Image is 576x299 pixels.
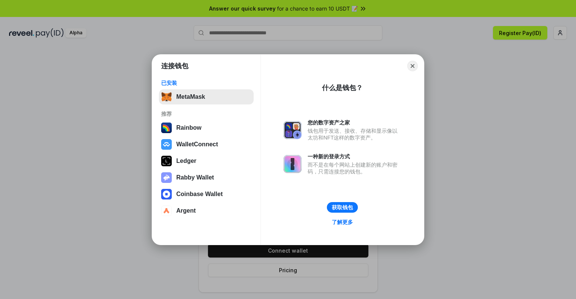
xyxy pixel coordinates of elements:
div: WalletConnect [176,141,218,148]
img: svg+xml,%3Csvg%20width%3D%22120%22%20height%3D%22120%22%20viewBox%3D%220%200%20120%20120%22%20fil... [161,123,172,133]
div: Rainbow [176,124,202,131]
button: Rabby Wallet [159,170,254,185]
img: svg+xml,%3Csvg%20xmlns%3D%22http%3A%2F%2Fwww.w3.org%2F2000%2Fsvg%22%20fill%3D%22none%22%20viewBox... [283,121,302,139]
div: 什么是钱包？ [322,83,363,92]
img: svg+xml,%3Csvg%20fill%3D%22none%22%20height%3D%2233%22%20viewBox%3D%220%200%2035%2033%22%20width%... [161,92,172,102]
img: svg+xml,%3Csvg%20xmlns%3D%22http%3A%2F%2Fwww.w3.org%2F2000%2Fsvg%22%20fill%3D%22none%22%20viewBox... [161,172,172,183]
div: 而不是在每个网站上创建新的账户和密码，只需连接您的钱包。 [308,161,401,175]
button: 获取钱包 [327,202,358,213]
button: Close [407,61,418,71]
div: 您的数字资产之家 [308,119,401,126]
div: 一种新的登录方式 [308,153,401,160]
img: svg+xml,%3Csvg%20width%3D%2228%22%20height%3D%2228%22%20viewBox%3D%220%200%2028%2028%22%20fill%3D... [161,139,172,150]
div: Ledger [176,158,196,164]
div: 推荐 [161,110,251,117]
button: Ledger [159,153,254,169]
button: WalletConnect [159,137,254,152]
div: 了解更多 [332,219,353,225]
button: Argent [159,203,254,218]
div: MetaMask [176,94,205,100]
div: Argent [176,207,196,214]
img: svg+xml,%3Csvg%20width%3D%2228%22%20height%3D%2228%22%20viewBox%3D%220%200%2028%2028%22%20fill%3D... [161,205,172,216]
img: svg+xml,%3Csvg%20xmlns%3D%22http%3A%2F%2Fwww.w3.org%2F2000%2Fsvg%22%20width%3D%2228%22%20height%3... [161,156,172,166]
button: Coinbase Wallet [159,187,254,202]
button: Rainbow [159,120,254,135]
img: svg+xml,%3Csvg%20width%3D%2228%22%20height%3D%2228%22%20viewBox%3D%220%200%2028%2028%22%20fill%3D... [161,189,172,199]
img: svg+xml,%3Csvg%20xmlns%3D%22http%3A%2F%2Fwww.w3.org%2F2000%2Fsvg%22%20fill%3D%22none%22%20viewBox... [283,155,302,173]
button: MetaMask [159,89,254,104]
div: 获取钱包 [332,204,353,211]
h1: 连接钱包 [161,61,188,71]
div: Rabby Wallet [176,174,214,181]
a: 了解更多 [327,217,357,227]
div: 已安装 [161,80,251,86]
div: 钱包用于发送、接收、存储和显示像以太坊和NFT这样的数字资产。 [308,127,401,141]
div: Coinbase Wallet [176,191,223,198]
